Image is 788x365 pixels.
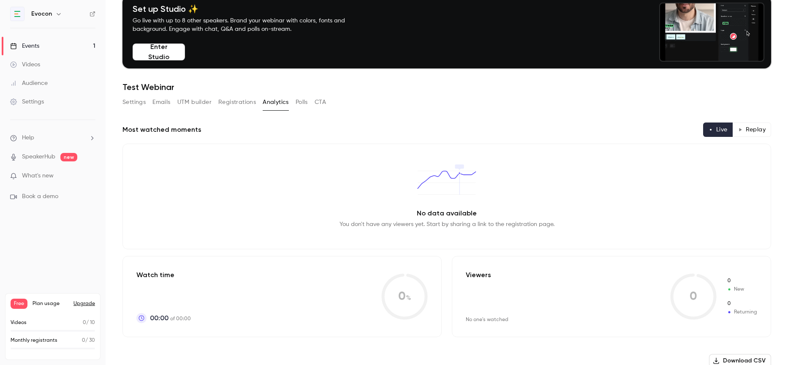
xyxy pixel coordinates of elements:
[218,95,256,109] button: Registrations
[727,300,757,308] span: Returning
[11,299,27,309] span: Free
[10,79,48,87] div: Audience
[60,153,77,161] span: new
[83,319,95,327] p: / 10
[340,220,554,229] p: You don't have any viewers yet. Start by sharing a link to the registration page.
[296,95,308,109] button: Polls
[82,337,95,344] p: / 30
[122,125,201,135] h2: Most watched moments
[82,338,85,343] span: 0
[11,7,24,21] img: Evocon
[31,10,52,18] h6: Evocon
[10,42,39,50] div: Events
[11,337,57,344] p: Monthly registrants
[466,316,508,323] div: No one's watched
[22,172,54,180] span: What's new
[150,313,191,323] p: of 00:00
[263,95,289,109] button: Analytics
[150,313,168,323] span: 00:00
[727,308,757,316] span: Returning
[727,286,757,293] span: New
[417,208,477,218] p: No data available
[10,98,44,106] div: Settings
[315,95,326,109] button: CTA
[733,123,771,137] button: Replay
[727,277,757,285] span: New
[152,95,170,109] button: Emails
[22,153,55,161] a: SpeakerHub
[122,82,771,92] h1: Test Webinar
[10,133,95,142] li: help-dropdown-opener
[136,270,191,280] p: Watch time
[83,320,86,325] span: 0
[10,60,40,69] div: Videos
[177,95,212,109] button: UTM builder
[122,95,146,109] button: Settings
[133,4,365,14] h4: Set up Studio ✨
[85,172,95,180] iframe: Noticeable Trigger
[22,192,58,201] span: Book a demo
[133,16,365,33] p: Go live with up to 8 other speakers. Brand your webinar with colors, fonts and background. Engage...
[22,133,34,142] span: Help
[11,319,27,327] p: Videos
[133,44,185,60] button: Enter Studio
[33,300,68,307] span: Plan usage
[466,270,491,280] p: Viewers
[703,123,733,137] button: Live
[73,300,95,307] button: Upgrade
